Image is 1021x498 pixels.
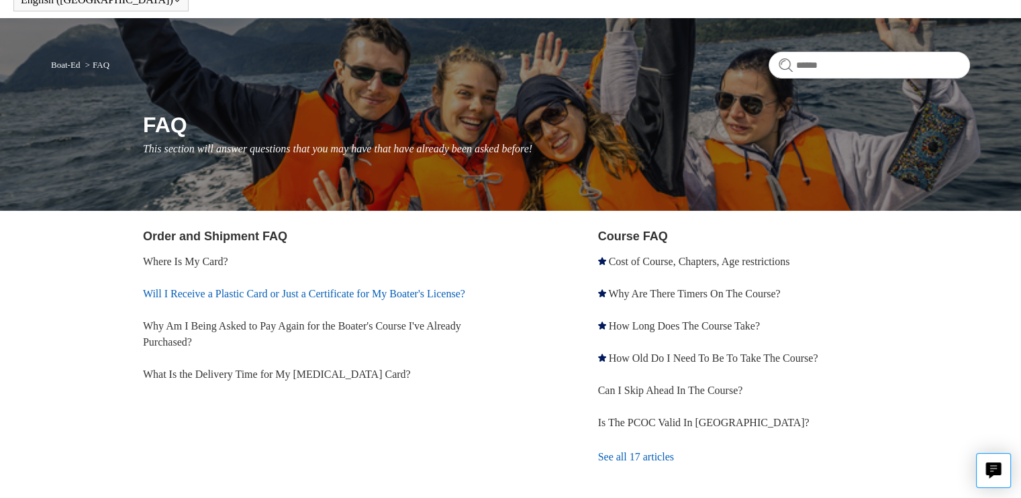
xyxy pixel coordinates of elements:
[51,60,80,70] a: Boat-Ed
[598,354,606,362] svg: Promoted article
[83,60,109,70] li: FAQ
[598,230,668,243] a: Course FAQ
[598,257,606,265] svg: Promoted article
[143,368,411,380] a: What Is the Delivery Time for My [MEDICAL_DATA] Card?
[609,352,818,364] a: How Old Do I Need To Be To Take The Course?
[143,230,287,243] a: Order and Shipment FAQ
[143,320,461,348] a: Why Am I Being Asked to Pay Again for the Boater's Course I've Already Purchased?
[608,288,780,299] a: Why Are There Timers On The Course?
[143,109,970,141] h1: FAQ
[598,417,810,428] a: Is The PCOC Valid In [GEOGRAPHIC_DATA]?
[598,385,743,396] a: Can I Skip Ahead In The Course?
[143,256,228,267] a: Where Is My Card?
[609,320,760,332] a: How Long Does The Course Take?
[598,439,970,475] a: See all 17 articles
[143,288,465,299] a: Will I Receive a Plastic Card or Just a Certificate for My Boater's License?
[598,289,606,297] svg: Promoted article
[598,321,606,330] svg: Promoted article
[51,60,83,70] li: Boat-Ed
[143,141,970,157] p: This section will answer questions that you may have that have already been asked before!
[609,256,790,267] a: Cost of Course, Chapters, Age restrictions
[976,453,1011,488] button: Live chat
[769,52,970,79] input: Search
